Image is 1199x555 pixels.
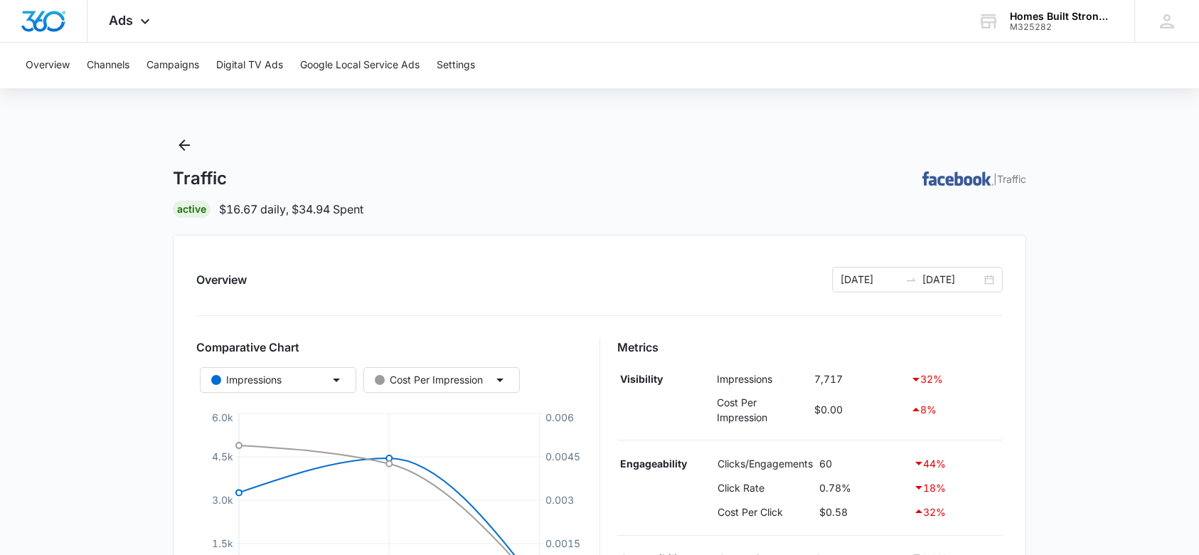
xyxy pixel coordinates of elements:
div: 32 % [910,371,999,388]
span: swap-right [905,274,917,285]
button: Impressions [200,367,356,393]
tspan: 4.5k [212,450,233,462]
td: $0.58 [816,499,910,524]
div: account name [1010,11,1114,22]
div: 44 % [913,455,1000,472]
td: Clicks/Engagements [714,452,816,476]
tspan: 6.0k [212,411,233,423]
button: Overview [26,43,70,88]
button: Campaigns [146,43,199,88]
strong: Engageability [620,458,687,470]
button: Digital TV Ads [216,43,283,88]
div: Impressions [211,372,282,388]
strong: Visibility [620,373,663,385]
td: 60 [816,452,910,476]
div: 18 % [913,479,1000,496]
span: to [905,274,917,285]
td: Cost Per Impression [713,391,811,428]
td: 7,717 [811,367,907,391]
button: Back [173,134,196,157]
td: Cost Per Click [714,499,816,524]
h2: Overview [196,271,247,288]
h3: Metrics [617,339,1003,356]
tspan: 0.003 [545,494,574,506]
td: 0.78% [816,475,910,499]
td: Click Rate [714,475,816,499]
input: End date [922,272,981,287]
tspan: 0.0045 [545,450,580,462]
h1: Traffic [173,168,227,189]
p: | Traffic [993,171,1026,186]
tspan: 1.5k [212,537,233,549]
tspan: 0.006 [545,411,574,423]
div: Active [173,201,211,218]
img: FACEBOOK [922,171,993,186]
p: $16.67 daily , $34.94 Spent [219,201,363,218]
h3: Comparative Chart [196,339,582,356]
div: 8 % [910,401,999,418]
div: account id [1010,22,1114,32]
span: Ads [109,13,133,28]
div: 32 % [913,503,1000,520]
td: $0.00 [811,391,907,428]
div: Cost Per Impression [375,372,483,388]
tspan: 3.0k [212,494,233,506]
td: Impressions [713,367,811,391]
tspan: 0.0015 [545,537,580,549]
input: Start date [841,272,900,287]
button: Cost Per Impression [363,367,520,393]
button: Channels [87,43,129,88]
button: Settings [437,43,475,88]
button: Google Local Service Ads [300,43,420,88]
